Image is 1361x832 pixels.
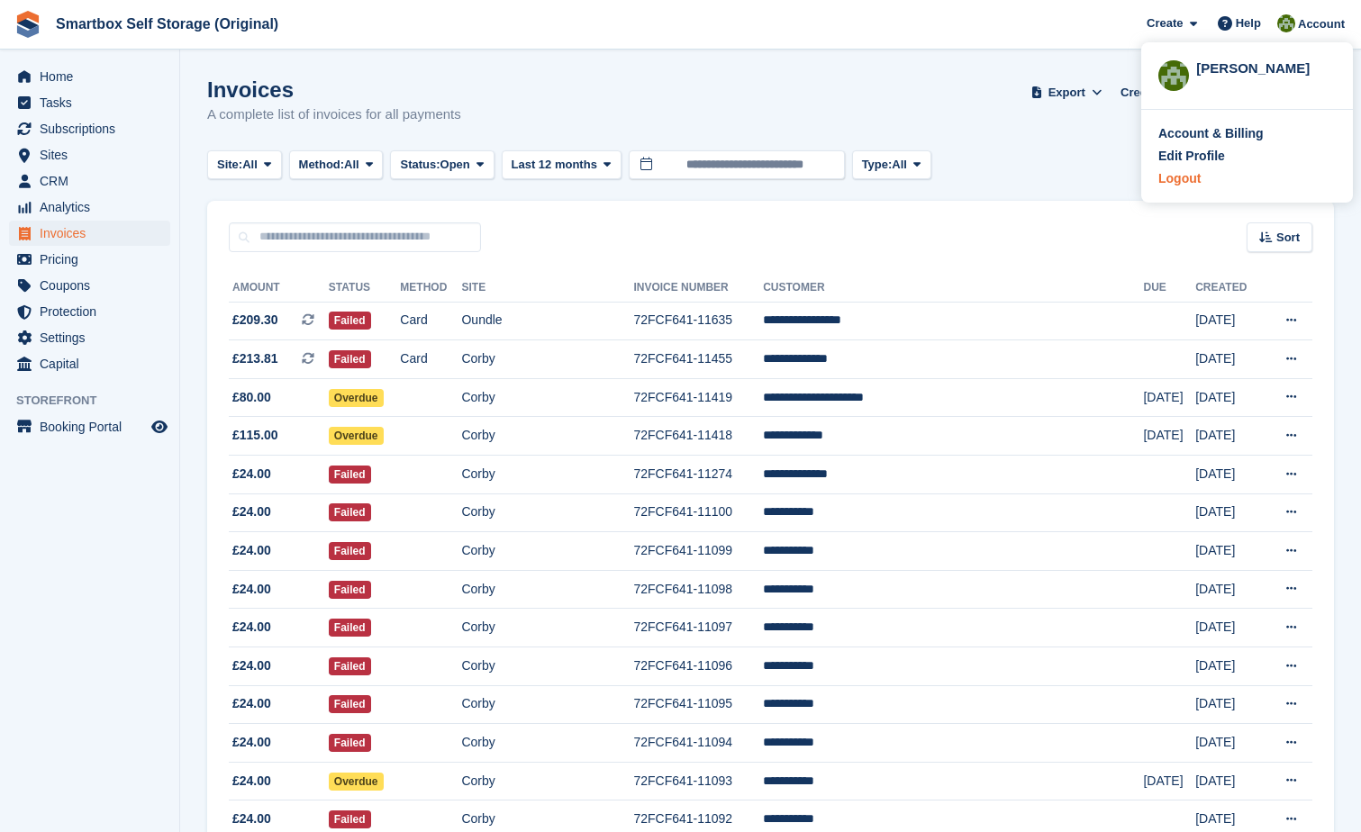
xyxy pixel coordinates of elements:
td: Corby [461,378,633,417]
span: Overdue [329,427,384,445]
span: Help [1236,14,1261,32]
td: [DATE] [1195,456,1263,494]
span: Open [440,156,470,174]
td: [DATE] [1195,532,1263,571]
td: Corby [461,724,633,763]
td: Corby [461,609,633,647]
button: Last 12 months [502,150,622,180]
span: Analytics [40,194,148,220]
span: Failed [329,466,371,484]
a: menu [9,273,170,298]
span: Failed [329,581,371,599]
td: [DATE] [1143,417,1195,456]
td: [DATE] [1195,762,1263,800]
span: Protection [40,299,148,324]
th: Due [1143,274,1195,303]
span: Overdue [329,389,384,407]
span: Sites [40,142,148,167]
span: £115.00 [232,426,278,445]
span: Coupons [40,273,148,298]
button: Site: All [207,150,282,180]
td: 72FCF641-11274 [633,456,763,494]
span: CRM [40,168,148,194]
span: £24.00 [232,733,271,752]
a: menu [9,142,170,167]
td: 72FCF641-11097 [633,609,763,647]
span: Capital [40,351,148,376]
span: Storefront [16,392,179,410]
td: 72FCF641-11096 [633,647,763,686]
span: £24.00 [232,809,271,828]
td: Corby [461,570,633,609]
span: Failed [329,619,371,637]
a: menu [9,414,170,439]
td: 72FCF641-11093 [633,762,763,800]
span: Failed [329,312,371,330]
td: 72FCF641-11098 [633,570,763,609]
div: Edit Profile [1158,147,1225,166]
span: All [892,156,907,174]
span: Failed [329,810,371,828]
th: Site [461,274,633,303]
p: A complete list of invoices for all payments [207,104,461,125]
td: Corby [461,340,633,379]
td: Card [400,302,461,340]
td: [DATE] [1195,647,1263,686]
td: Corby [461,647,633,686]
a: menu [9,116,170,141]
td: [DATE] [1195,685,1263,724]
span: Method: [299,156,345,174]
th: Customer [763,274,1143,303]
td: [DATE] [1143,378,1195,417]
button: Method: All [289,150,384,180]
a: menu [9,325,170,350]
button: Status: Open [390,150,494,180]
td: [DATE] [1195,724,1263,763]
td: [DATE] [1195,417,1263,456]
span: £24.00 [232,541,271,560]
a: Preview store [149,416,170,438]
span: Failed [329,734,371,752]
a: menu [9,90,170,115]
td: Corby [461,493,633,532]
td: 72FCF641-11419 [633,378,763,417]
td: 72FCF641-11635 [633,302,763,340]
span: Export [1048,84,1085,102]
td: [DATE] [1195,378,1263,417]
a: Smartbox Self Storage (Original) [49,9,286,39]
span: Booking Portal [40,414,148,439]
span: Settings [40,325,148,350]
td: Corby [461,532,633,571]
img: Caren Ingold [1277,14,1295,32]
th: Status [329,274,401,303]
span: Failed [329,695,371,713]
span: Tasks [40,90,148,115]
span: £213.81 [232,349,278,368]
span: Sort [1276,229,1300,247]
span: £24.00 [232,656,271,675]
td: 72FCF641-11100 [633,493,763,532]
span: £24.00 [232,772,271,791]
td: 72FCF641-11455 [633,340,763,379]
button: Type: All [852,150,931,180]
td: [DATE] [1195,609,1263,647]
th: Amount [229,274,329,303]
a: menu [9,247,170,272]
td: Corby [461,685,633,724]
th: Method [400,274,461,303]
a: Edit Profile [1158,147,1336,166]
td: 72FCF641-11418 [633,417,763,456]
a: Account & Billing [1158,124,1336,143]
span: £24.00 [232,465,271,484]
span: Type: [862,156,893,174]
span: Pricing [40,247,148,272]
th: Invoice Number [633,274,763,303]
span: Overdue [329,773,384,791]
td: Corby [461,762,633,800]
td: Corby [461,456,633,494]
td: [DATE] [1195,302,1263,340]
img: Caren Ingold [1158,60,1189,91]
a: menu [9,168,170,194]
span: £24.00 [232,618,271,637]
td: [DATE] [1195,340,1263,379]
